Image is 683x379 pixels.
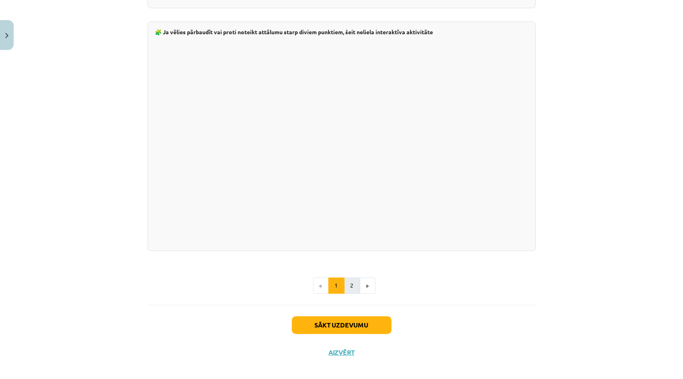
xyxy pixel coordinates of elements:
[163,28,433,35] b: Ja vēlies pārbaudīt vai proti noteikt attālumu starp diviem punktiem, šeit neliela interaktīva ak...
[154,41,529,242] iframe: Distance between 2 Points
[328,278,345,294] button: 1
[344,278,360,294] button: 2
[326,348,357,356] button: Aizvērt
[360,278,375,294] button: »
[154,28,529,36] p: 🧩
[5,33,8,38] img: icon-close-lesson-0947bae3869378f0d4975bcd49f059093ad1ed9edebbc8119c70593378902aed.svg
[148,278,536,294] nav: Page navigation example
[292,316,392,334] button: Sākt uzdevumu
